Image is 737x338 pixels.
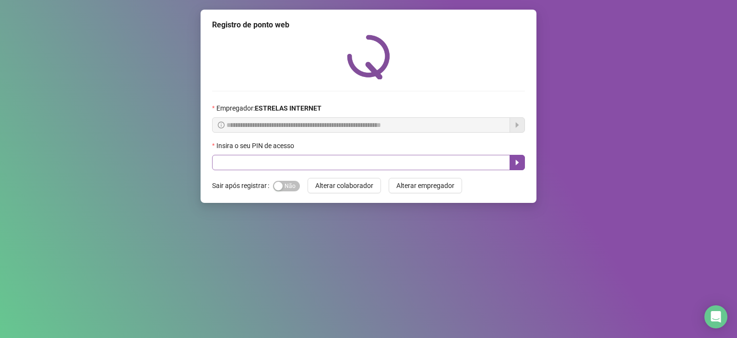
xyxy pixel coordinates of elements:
div: Open Intercom Messenger [704,305,727,328]
img: QRPoint [347,35,390,79]
button: Alterar empregador [389,178,462,193]
button: Alterar colaborador [308,178,381,193]
span: Alterar empregador [396,180,454,191]
div: Registro de ponto web [212,19,525,31]
span: caret-right [513,159,521,166]
span: Alterar colaborador [315,180,373,191]
strong: ESTRELAS INTERNET [255,104,321,112]
span: info-circle [218,122,225,128]
label: Insira o seu PIN de acesso [212,140,300,151]
label: Sair após registrar [212,178,273,193]
span: Empregador : [216,103,321,113]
